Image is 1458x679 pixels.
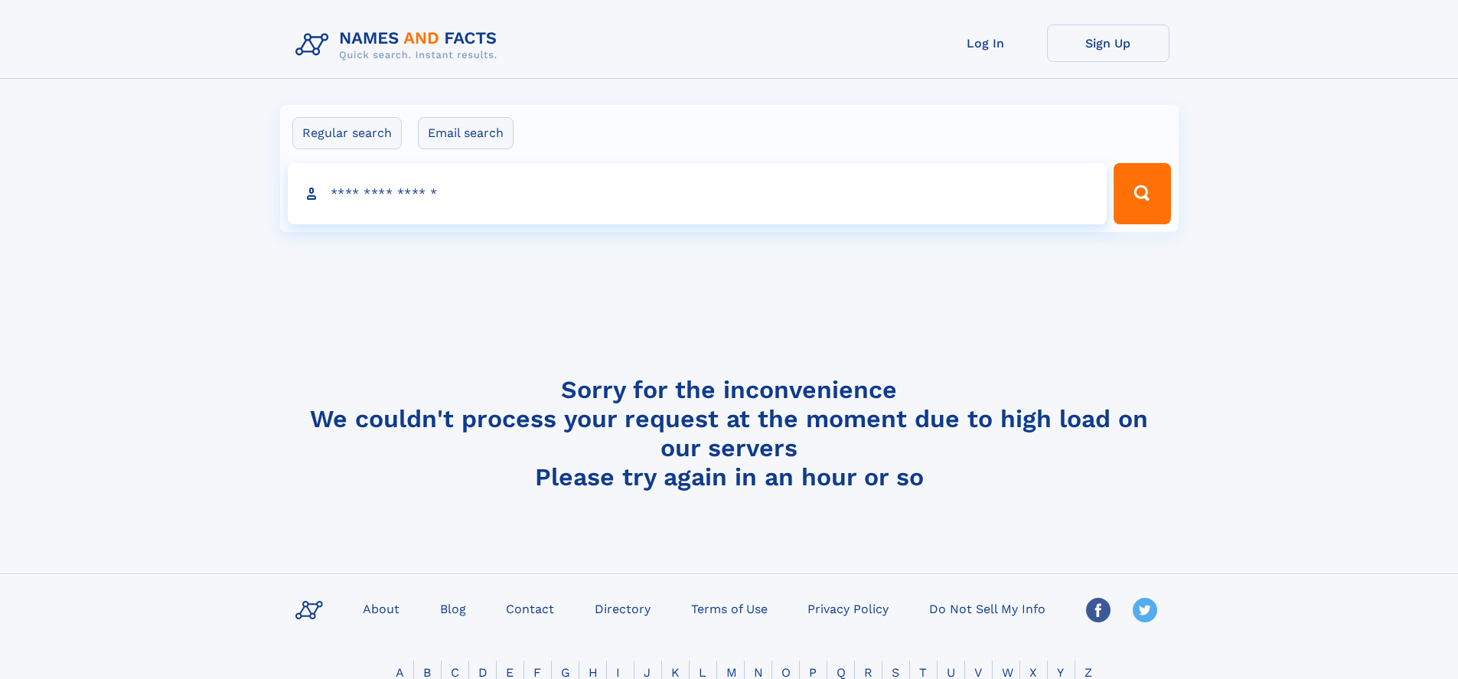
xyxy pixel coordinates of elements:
img: Twitter [1133,598,1157,622]
img: Logo Names and Facts [289,24,510,66]
a: Log In [925,24,1047,62]
a: Directory [589,597,657,619]
img: Facebook [1086,598,1111,622]
a: About [357,597,406,619]
a: Privacy Policy [801,597,895,619]
label: Email search [418,117,514,149]
input: search input [288,163,1107,224]
a: Do Not Sell My Info [923,597,1052,619]
a: Blog [434,597,472,619]
a: Terms of Use [685,597,774,619]
a: Contact [500,597,560,619]
h4: Sorry for the inconvenience We couldn't process your request at the moment due to high load on ou... [289,375,1169,491]
a: Sign Up [1047,24,1169,62]
button: Search Button [1114,163,1170,224]
label: Regular search [292,117,402,149]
